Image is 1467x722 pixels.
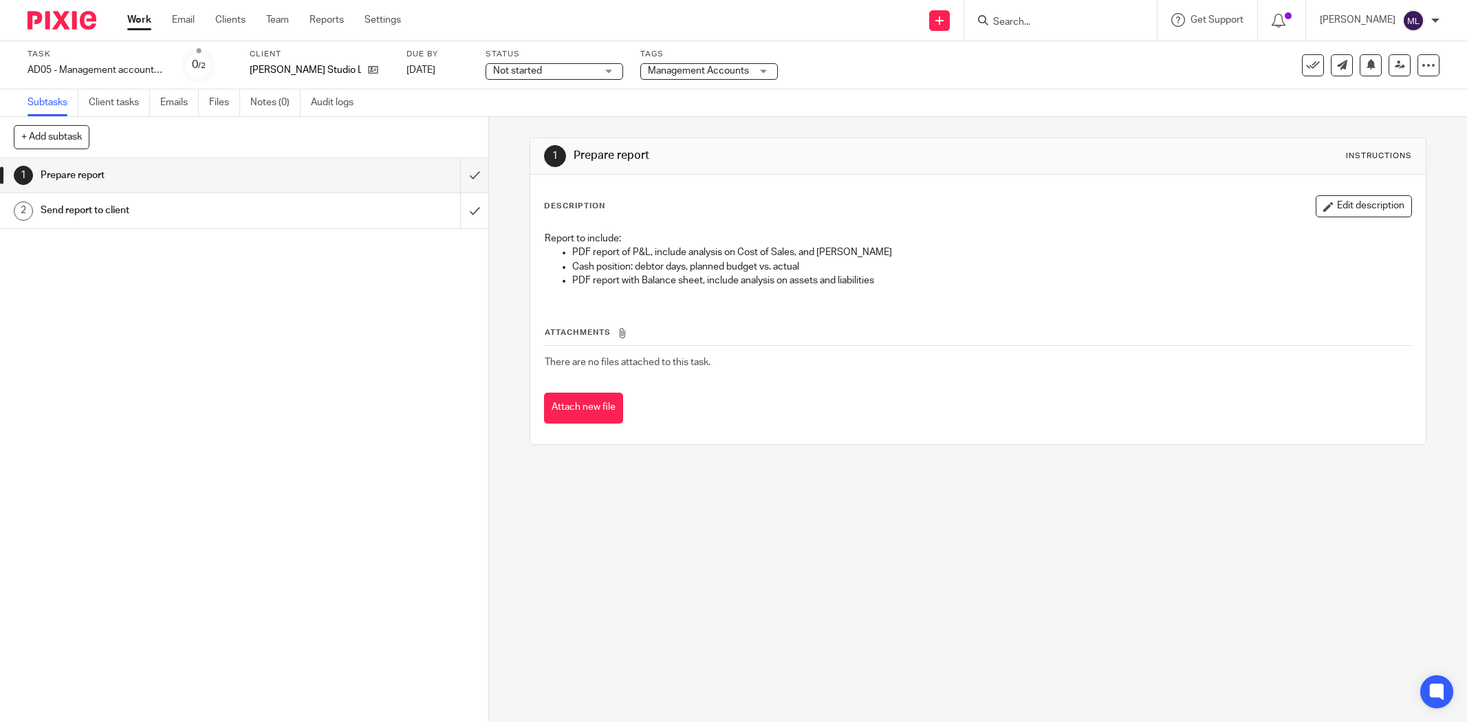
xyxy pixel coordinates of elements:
[250,63,361,77] p: [PERSON_NAME] Studio Ltd
[28,11,96,30] img: Pixie
[14,125,89,149] button: + Add subtask
[406,65,435,75] span: [DATE]
[648,66,749,76] span: Management Accounts
[1191,15,1243,25] span: Get Support
[28,63,165,77] div: AD05 - Management accounts (monthly) - [DATE]
[574,149,1008,163] h1: Prepare report
[309,13,344,27] a: Reports
[406,49,468,60] label: Due by
[28,49,165,60] label: Task
[365,13,401,27] a: Settings
[14,166,33,185] div: 1
[544,145,566,167] div: 1
[14,201,33,221] div: 2
[41,165,312,186] h1: Prepare report
[545,329,611,336] span: Attachments
[41,200,312,221] h1: Send report to client
[640,49,778,60] label: Tags
[1402,10,1424,32] img: svg%3E
[486,49,623,60] label: Status
[250,49,389,60] label: Client
[28,63,165,77] div: AD05 - Management accounts (monthly) - August 31, 2025
[545,232,1411,245] p: Report to include:
[544,393,623,424] button: Attach new file
[266,13,289,27] a: Team
[493,66,542,76] span: Not started
[311,89,364,116] a: Audit logs
[209,89,240,116] a: Files
[198,62,206,69] small: /2
[1346,151,1412,162] div: Instructions
[1316,195,1412,217] button: Edit description
[192,57,206,73] div: 0
[250,89,301,116] a: Notes (0)
[160,89,199,116] a: Emails
[172,13,195,27] a: Email
[545,358,710,367] span: There are no files attached to this task.
[572,274,1411,287] p: PDF report with Balance sheet, include analysis on assets and liabilities
[215,13,246,27] a: Clients
[127,13,151,27] a: Work
[89,89,150,116] a: Client tasks
[572,260,1411,274] p: Cash position: debtor days, planned budget vs. actual
[544,201,605,212] p: Description
[992,17,1116,29] input: Search
[28,89,78,116] a: Subtasks
[1320,13,1395,27] p: [PERSON_NAME]
[572,245,1411,259] p: PDF report of P&L, include analysis on Cost of Sales, and [PERSON_NAME]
